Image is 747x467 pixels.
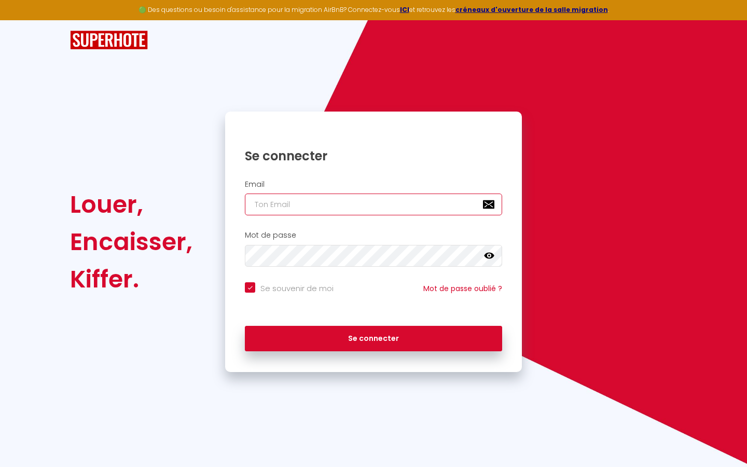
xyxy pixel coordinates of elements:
[455,5,608,14] a: créneaux d'ouverture de la salle migration
[8,4,39,35] button: Ouvrir le widget de chat LiveChat
[245,194,502,215] input: Ton Email
[70,223,192,260] div: Encaisser,
[400,5,409,14] a: ICI
[245,326,502,352] button: Se connecter
[245,180,502,189] h2: Email
[245,231,502,240] h2: Mot de passe
[423,283,502,294] a: Mot de passe oublié ?
[70,31,148,50] img: SuperHote logo
[70,186,192,223] div: Louer,
[70,260,192,298] div: Kiffer.
[245,148,502,164] h1: Se connecter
